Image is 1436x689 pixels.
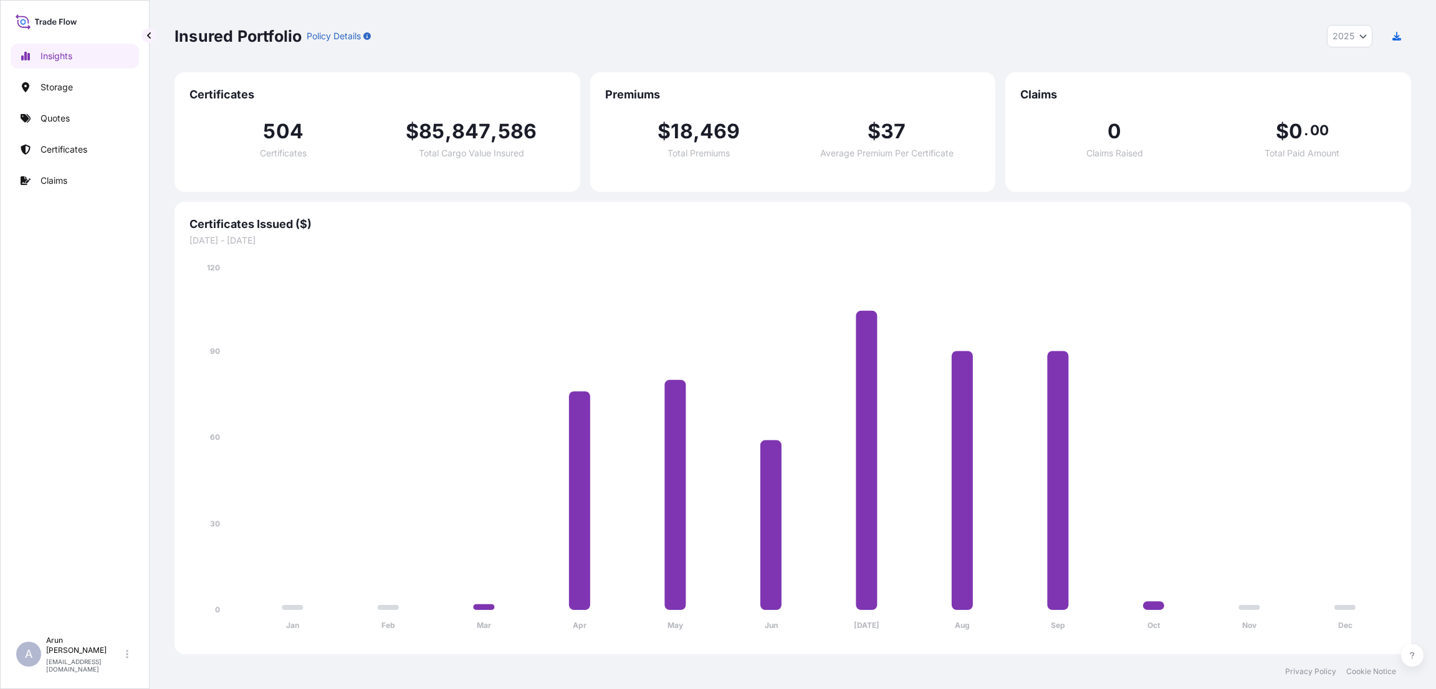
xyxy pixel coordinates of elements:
[573,620,586,630] tspan: Apr
[46,658,123,673] p: [EMAIL_ADDRESS][DOMAIN_NAME]
[11,168,139,193] a: Claims
[41,81,73,93] p: Storage
[1265,149,1339,158] span: Total Paid Amount
[41,143,87,156] p: Certificates
[11,75,139,100] a: Storage
[419,121,444,141] span: 85
[41,50,72,62] p: Insights
[445,121,452,141] span: ,
[1333,30,1354,42] span: 2025
[419,149,524,158] span: Total Cargo Value Insured
[658,121,671,141] span: $
[498,121,537,141] span: 586
[11,44,139,69] a: Insights
[671,121,692,141] span: 18
[868,121,881,141] span: $
[210,346,220,356] tspan: 90
[207,263,220,272] tspan: 120
[477,620,491,630] tspan: Mar
[189,234,1396,247] span: [DATE] - [DATE]
[1051,620,1065,630] tspan: Sep
[175,26,302,46] p: Insured Portfolio
[668,149,730,158] span: Total Premiums
[381,620,395,630] tspan: Feb
[11,137,139,162] a: Certificates
[210,432,220,442] tspan: 60
[260,149,307,158] span: Certificates
[854,620,879,630] tspan: [DATE]
[406,121,419,141] span: $
[1147,620,1161,630] tspan: Oct
[25,648,32,660] span: A
[1338,620,1352,630] tspan: Dec
[1108,121,1121,141] span: 0
[1276,121,1289,141] span: $
[11,106,139,131] a: Quotes
[1304,125,1308,135] span: .
[693,121,700,141] span: ,
[215,605,220,614] tspan: 0
[41,174,67,187] p: Claims
[668,620,684,630] tspan: May
[210,519,220,528] tspan: 30
[491,121,497,141] span: ,
[1020,87,1396,102] span: Claims
[1310,125,1329,135] span: 00
[881,121,906,141] span: 37
[605,87,981,102] span: Premiums
[189,87,565,102] span: Certificates
[307,30,361,42] p: Policy Details
[286,620,299,630] tspan: Jan
[820,149,954,158] span: Average Premium Per Certificate
[1327,25,1372,47] button: Year Selector
[452,121,491,141] span: 847
[700,121,740,141] span: 469
[1285,667,1336,677] a: Privacy Policy
[765,620,778,630] tspan: Jun
[955,620,970,630] tspan: Aug
[41,112,70,125] p: Quotes
[1242,620,1257,630] tspan: Nov
[1086,149,1143,158] span: Claims Raised
[1289,121,1303,141] span: 0
[263,121,304,141] span: 504
[1346,667,1396,677] a: Cookie Notice
[46,635,123,655] p: Arun [PERSON_NAME]
[189,217,1396,232] span: Certificates Issued ($)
